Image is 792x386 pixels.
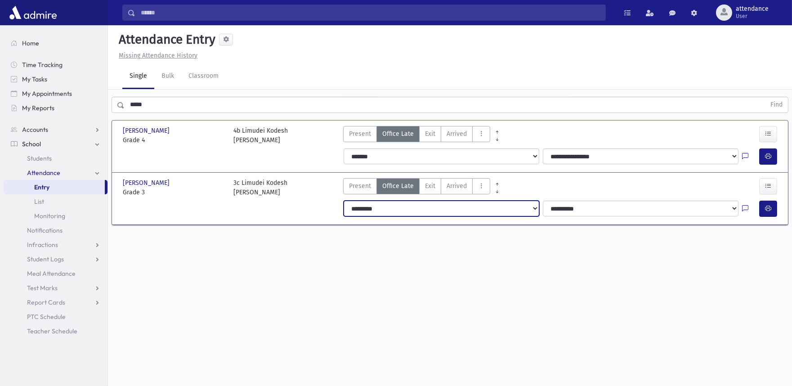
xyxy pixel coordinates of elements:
[34,197,44,206] span: List
[22,90,72,98] span: My Appointments
[4,310,107,324] a: PTC Schedule
[4,238,107,252] a: Infractions
[4,281,107,295] a: Test Marks
[4,266,107,281] a: Meal Attendance
[736,13,769,20] span: User
[4,36,107,50] a: Home
[22,61,63,69] span: Time Tracking
[233,126,288,145] div: 4b Limudei Kodesh [PERSON_NAME]
[425,129,435,139] span: Exit
[123,188,224,197] span: Grade 3
[123,126,171,135] span: [PERSON_NAME]
[115,52,197,59] a: Missing Attendance History
[765,97,788,112] button: Find
[181,64,226,89] a: Classroom
[382,129,414,139] span: Office Late
[447,129,467,139] span: Arrived
[4,252,107,266] a: Student Logs
[27,255,64,263] span: Student Logs
[343,178,490,197] div: AttTypes
[22,39,39,47] span: Home
[349,129,371,139] span: Present
[7,4,59,22] img: AdmirePro
[122,64,154,89] a: Single
[34,183,49,191] span: Entry
[4,209,107,223] a: Monitoring
[4,180,105,194] a: Entry
[4,194,107,209] a: List
[4,151,107,166] a: Students
[27,154,52,162] span: Students
[349,181,371,191] span: Present
[343,126,490,145] div: AttTypes
[382,181,414,191] span: Office Late
[4,72,107,86] a: My Tasks
[123,135,224,145] span: Grade 4
[154,64,181,89] a: Bulk
[233,178,287,197] div: 3c Limudei Kodesh [PERSON_NAME]
[22,75,47,83] span: My Tasks
[27,298,65,306] span: Report Cards
[34,212,65,220] span: Monitoring
[425,181,435,191] span: Exit
[4,324,107,338] a: Teacher Schedule
[27,313,66,321] span: PTC Schedule
[4,223,107,238] a: Notifications
[22,140,41,148] span: School
[22,104,54,112] span: My Reports
[4,122,107,137] a: Accounts
[27,284,58,292] span: Test Marks
[4,137,107,151] a: School
[119,52,197,59] u: Missing Attendance History
[27,169,60,177] span: Attendance
[115,32,215,47] h5: Attendance Entry
[4,58,107,72] a: Time Tracking
[22,126,48,134] span: Accounts
[135,4,605,21] input: Search
[27,327,77,335] span: Teacher Schedule
[4,86,107,101] a: My Appointments
[4,101,107,115] a: My Reports
[123,178,171,188] span: [PERSON_NAME]
[27,269,76,278] span: Meal Attendance
[4,295,107,310] a: Report Cards
[736,5,769,13] span: attendance
[27,241,58,249] span: Infractions
[4,166,107,180] a: Attendance
[447,181,467,191] span: Arrived
[27,226,63,234] span: Notifications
